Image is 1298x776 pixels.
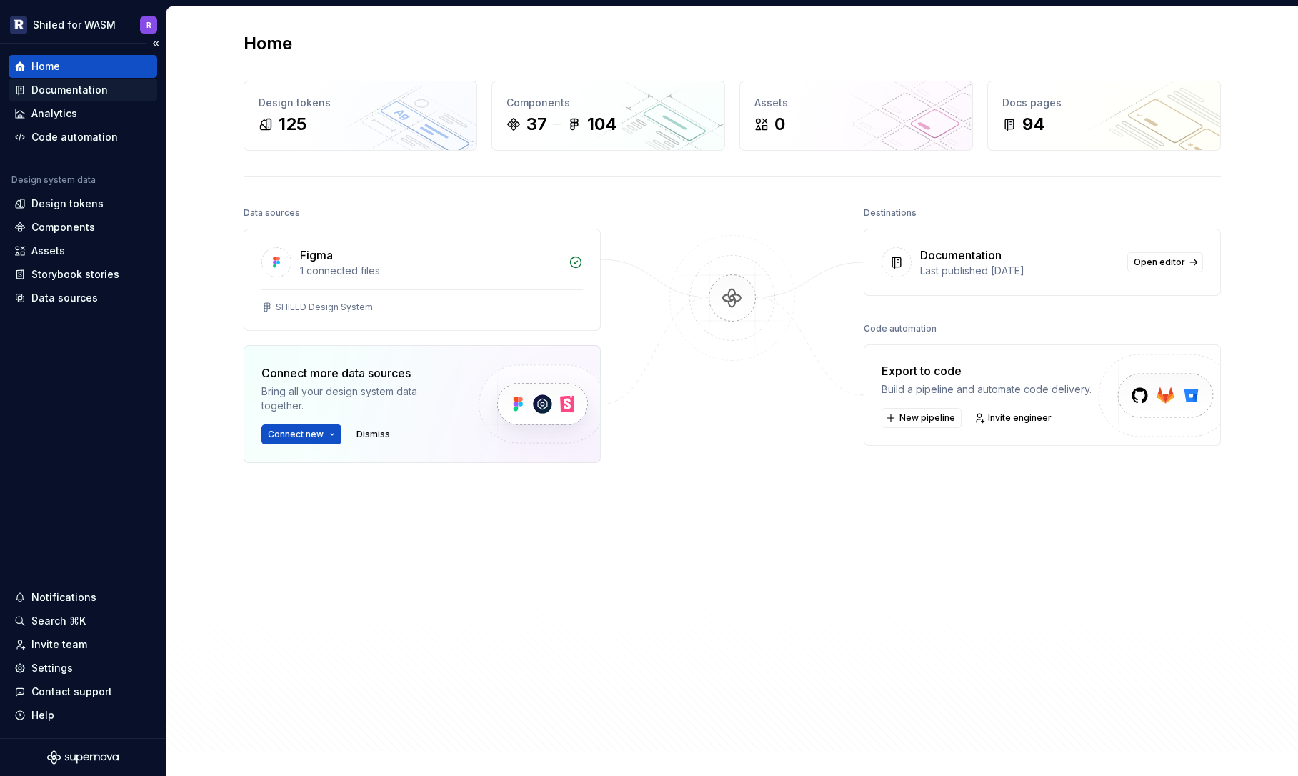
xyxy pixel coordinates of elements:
[31,685,112,699] div: Contact support
[1002,96,1206,110] div: Docs pages
[987,81,1221,151] a: Docs pages94
[11,174,96,186] div: Design system data
[491,81,725,151] a: Components37104
[9,102,157,125] a: Analytics
[146,34,166,54] button: Collapse sidebar
[882,408,962,428] button: New pipeline
[244,229,601,331] a: Figma1 connected filesSHIELD Design System
[261,384,454,413] div: Bring all your design system data together.
[9,216,157,239] a: Components
[10,16,27,34] img: 5b96a3ba-bdbe-470d-a859-c795f8f9d209.png
[920,264,1119,278] div: Last published [DATE]
[350,424,396,444] button: Dismiss
[31,637,87,652] div: Invite team
[9,657,157,680] a: Settings
[31,59,60,74] div: Home
[244,32,292,55] h2: Home
[31,220,95,234] div: Components
[864,319,937,339] div: Code automation
[31,130,118,144] div: Code automation
[9,610,157,632] button: Search ⌘K
[146,19,151,31] div: R
[300,264,560,278] div: 1 connected files
[31,291,98,305] div: Data sources
[9,126,157,149] a: Code automation
[268,429,324,440] span: Connect new
[9,263,157,286] a: Storybook stories
[754,96,958,110] div: Assets
[279,113,306,136] div: 125
[244,203,300,223] div: Data sources
[31,106,77,121] div: Analytics
[506,96,710,110] div: Components
[526,113,547,136] div: 37
[31,267,119,282] div: Storybook stories
[3,9,163,40] button: Shiled for WASMR
[988,412,1052,424] span: Invite engineer
[970,408,1058,428] a: Invite engineer
[356,429,390,440] span: Dismiss
[882,362,1092,379] div: Export to code
[739,81,973,151] a: Assets0
[276,302,373,313] div: SHIELD Design System
[31,708,54,722] div: Help
[864,203,917,223] div: Destinations
[31,661,73,675] div: Settings
[31,197,104,211] div: Design tokens
[9,633,157,656] a: Invite team
[261,364,454,382] div: Connect more data sources
[9,79,157,101] a: Documentation
[587,113,617,136] div: 104
[31,244,65,258] div: Assets
[9,239,157,262] a: Assets
[9,704,157,727] button: Help
[9,680,157,703] button: Contact support
[33,18,116,32] div: Shiled for WASM
[9,55,157,78] a: Home
[1134,257,1185,268] span: Open editor
[244,81,477,151] a: Design tokens125
[261,424,341,444] button: Connect new
[920,247,1002,264] div: Documentation
[259,96,462,110] div: Design tokens
[1022,113,1045,136] div: 94
[899,412,955,424] span: New pipeline
[31,590,96,605] div: Notifications
[9,287,157,309] a: Data sources
[882,382,1092,397] div: Build a pipeline and automate code delivery.
[300,247,333,264] div: Figma
[774,113,785,136] div: 0
[1127,252,1203,272] a: Open editor
[9,192,157,215] a: Design tokens
[9,586,157,609] button: Notifications
[47,750,119,765] svg: Supernova Logo
[31,614,86,628] div: Search ⌘K
[31,83,108,97] div: Documentation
